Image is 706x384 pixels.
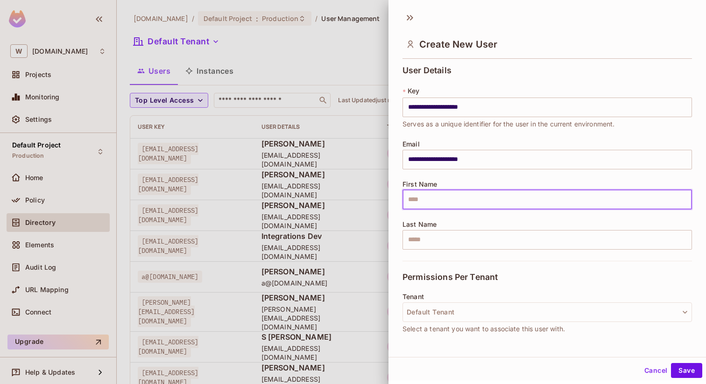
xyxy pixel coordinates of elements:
[408,87,419,95] span: Key
[402,119,615,129] span: Serves as a unique identifier for the user in the current environment.
[402,181,438,188] span: First Name
[402,302,692,322] button: Default Tenant
[402,140,420,148] span: Email
[402,272,498,282] span: Permissions Per Tenant
[402,324,565,334] span: Select a tenant you want to associate this user with.
[402,66,452,75] span: User Details
[419,39,497,50] span: Create New User
[402,221,437,228] span: Last Name
[671,363,702,378] button: Save
[402,293,424,300] span: Tenant
[641,363,671,378] button: Cancel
